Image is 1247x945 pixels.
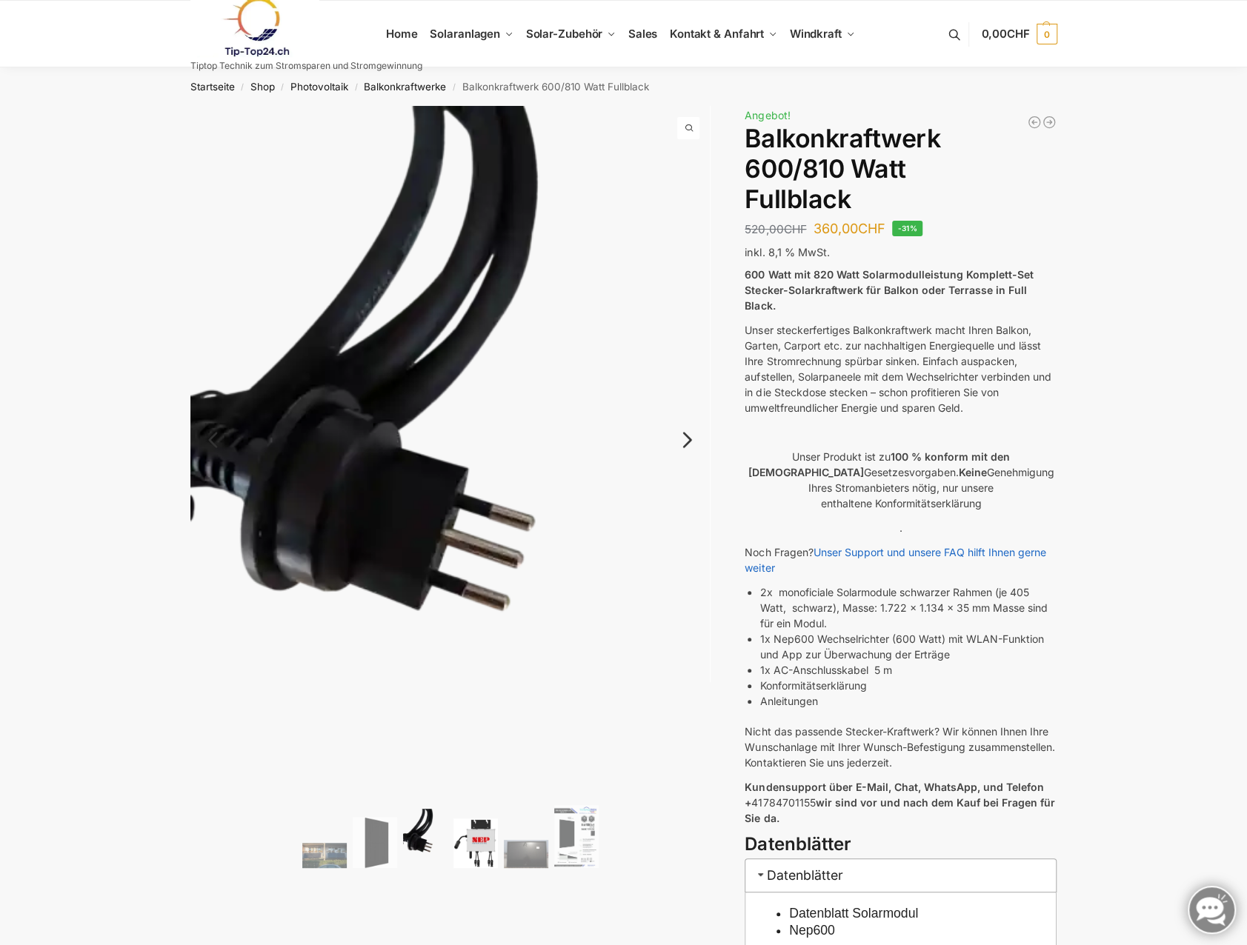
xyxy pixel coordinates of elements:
span: CHF [1007,27,1030,41]
span: / [235,81,250,93]
p: Noch Fragen? [745,544,1057,575]
p: Unser steckerfertiges Balkonkraftwerk macht Ihren Balkon, Garten, Carport etc. zur nachhaltigen E... [745,322,1057,415]
span: Kontakt & Anfahrt [670,27,764,41]
li: 1x AC-Anschlusskabel 5 m [759,662,1057,678]
p: Nicht das passende Stecker-Kraftwerk? Wir können Ihnen Ihre Wunschanlage mit Ihrer Wunsch-Befesti... [745,724,1057,770]
strong: 100 % konform mit den [DEMOGRAPHIC_DATA] [748,450,1010,478]
a: Startseite [190,81,235,93]
a: Nep600 [789,923,835,938]
span: inkl. 8,1 % MwSt. [745,246,829,258]
span: / [348,81,364,93]
a: Balkonkraftwerk 405/600 Watt erweiterbar [1042,115,1057,130]
a: Solaranlagen [424,1,519,67]
bdi: 360,00 [813,221,885,236]
img: Balkonkraftwerk 600/810 Watt Fullblack – Bild 5 [504,840,548,868]
span: / [275,81,290,93]
span: 0,00 [981,27,1029,41]
a: Solar-Zubehör [519,1,622,67]
img: Balkonkraftwerk 600/810 Watt Fullblack – Bild 6 [554,805,599,868]
li: Anleitungen [759,693,1057,709]
a: Datenblatt Solarmodul [789,906,918,921]
span: -31% [892,221,922,236]
a: Shop [250,81,275,93]
a: Unser Support und unsere FAQ hilft Ihnen gerne weiter [745,546,1045,574]
span: 0 [1037,24,1057,44]
span: / [446,81,462,93]
h3: Datenblätter [745,858,1057,892]
img: NEP 800 Drosselbar auf 600 Watt [453,818,498,867]
strong: 600 Watt mit 820 Watt Solarmodulleistung Komplett-Set Stecker-Solarkraftwerk für Balkon oder Terr... [745,268,1033,312]
img: 2 Balkonkraftwerke [302,843,347,867]
a: Windkraft [783,1,861,67]
span: Solar-Zubehör [526,27,603,41]
a: Kontakt & Anfahrt [663,1,783,67]
img: Balkonkraftwerk 600/810 Watt Fullblack 5 [190,106,711,798]
a: Photovoltaik [290,81,348,93]
strong: Kundensupport über E-Mail, Chat, WhatsApp, und Telefon + [745,781,1043,809]
img: Balkonkraftwerk 600/810 Watt Fullblack 7 [710,106,1230,682]
bdi: 520,00 [745,222,806,236]
p: 41784701155 [745,779,1057,826]
a: Balkonkraftwerk 445/600 Watt Bificial [1027,115,1042,130]
span: Angebot! [745,109,790,121]
a: Balkonkraftwerke [364,81,446,93]
li: 1x Nep600 Wechselrichter (600 Watt) mit WLAN-Funktion und App zur Überwachung der Erträge [759,631,1057,662]
li: Konformitätserklärung [759,678,1057,693]
p: Unser Produkt ist zu Gesetzesvorgaben. Genehmigung Ihres Stromanbieters nötig, nur unsere enthalt... [745,449,1057,511]
span: Sales [628,27,658,41]
p: . [745,520,1057,535]
strong: wir sind vor und nach dem Kauf bei Fragen für Sie da. [745,796,1054,824]
span: Solaranlagen [430,27,500,41]
span: CHF [783,222,806,236]
img: Anschlusskabel-3meter_schweizer-stecker [403,809,448,868]
span: Windkraft [790,27,842,41]
img: TommaTech Vorderseite [353,817,397,868]
strong: Keine [958,466,986,478]
h3: Datenblätter [745,832,1057,858]
li: 2x monoficiale Solarmodule schwarzer Rahmen (je 405 Watt, schwarz), Masse: 1.722 x 1.134 x 35 mm ... [759,584,1057,631]
h1: Balkonkraftwerk 600/810 Watt Fullblack [745,124,1057,214]
nav: Breadcrumb [164,67,1083,106]
span: CHF [857,221,885,236]
p: Tiptop Technik zum Stromsparen und Stromgewinnung [190,61,422,70]
a: Sales [622,1,663,67]
a: 0,00CHF 0 [981,12,1057,56]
